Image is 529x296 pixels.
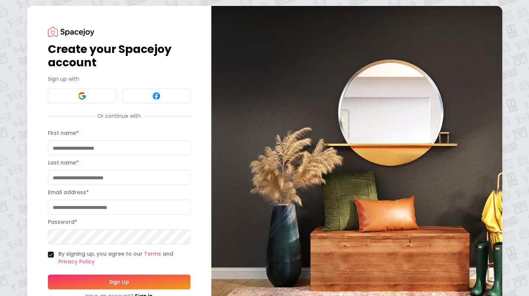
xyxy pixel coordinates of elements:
[58,250,190,266] label: By signing up, you agree to our and
[48,275,190,289] button: Sign Up
[94,112,144,120] span: Or continue with
[58,258,95,265] a: Privacy Policy
[48,159,79,166] label: Last name
[144,250,161,257] a: Terms
[48,218,77,226] label: Password
[152,92,161,100] img: Facebook signin
[48,43,190,69] h1: Create your Spacejoy account
[48,27,94,37] img: Spacejoy Logo
[48,75,190,83] p: Sign up with
[48,129,79,137] label: First name
[78,92,86,100] img: Google signin
[48,189,89,196] label: Email address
